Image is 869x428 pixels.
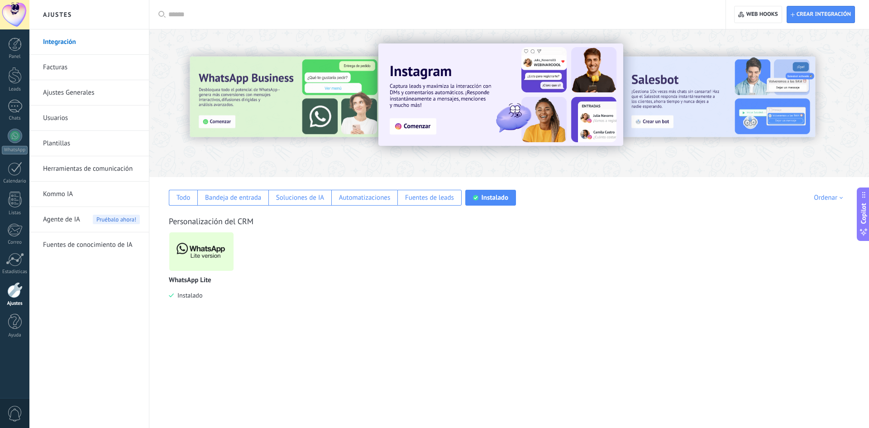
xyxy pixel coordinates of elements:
[814,193,846,202] div: Ordenar
[174,291,202,299] span: Instalado
[2,269,28,275] div: Estadísticas
[859,203,868,224] span: Copilot
[339,193,391,202] div: Automatizaciones
[29,55,149,80] li: Facturas
[378,43,623,146] img: Slide 1
[797,11,851,18] span: Crear integración
[43,232,140,258] a: Fuentes de conocimiento de IA
[746,11,778,18] span: Web hooks
[43,207,140,232] a: Agente de IAPruébalo ahora!
[43,29,140,55] a: Integración
[29,106,149,131] li: Usuarios
[2,54,28,60] div: Panel
[2,240,28,245] div: Correo
[2,178,28,184] div: Calendario
[29,207,149,232] li: Agente de IA
[43,131,140,156] a: Plantillas
[190,57,382,137] img: Slide 3
[2,301,28,307] div: Ajustes
[405,193,454,202] div: Fuentes de leads
[43,207,80,232] span: Agente de IA
[43,106,140,131] a: Usuarios
[29,156,149,182] li: Herramientas de comunicación
[2,146,28,154] div: WhatsApp
[2,87,28,92] div: Leads
[29,29,149,55] li: Integración
[787,6,855,23] button: Crear integración
[622,57,815,137] img: Slide 2
[43,182,140,207] a: Kommo IA
[734,6,782,23] button: Web hooks
[43,80,140,106] a: Ajustes Generales
[205,193,261,202] div: Bandeja de entrada
[43,55,140,80] a: Facturas
[177,193,191,202] div: Todo
[169,232,241,313] div: WhatsApp Lite
[29,131,149,156] li: Plantillas
[2,210,28,216] div: Listas
[2,115,28,121] div: Chats
[29,80,149,106] li: Ajustes Generales
[169,230,234,274] img: logo_main.png
[169,277,211,284] p: WhatsApp Lite
[2,332,28,338] div: Ayuda
[43,156,140,182] a: Herramientas de comunicación
[93,215,140,224] span: Pruébalo ahora!
[482,193,508,202] div: Instalado
[169,216,253,226] a: Personalización del CRM
[29,182,149,207] li: Kommo IA
[29,232,149,257] li: Fuentes de conocimiento de IA
[276,193,324,202] div: Soluciones de IA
